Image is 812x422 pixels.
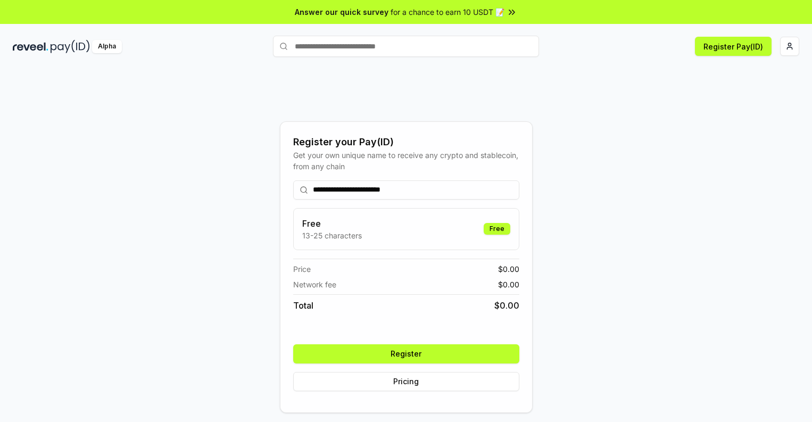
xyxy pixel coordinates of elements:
[293,135,519,150] div: Register your Pay(ID)
[498,263,519,275] span: $ 0.00
[293,299,313,312] span: Total
[293,279,336,290] span: Network fee
[293,344,519,363] button: Register
[695,37,772,56] button: Register Pay(ID)
[293,372,519,391] button: Pricing
[295,6,388,18] span: Answer our quick survey
[494,299,519,312] span: $ 0.00
[302,217,362,230] h3: Free
[92,40,122,53] div: Alpha
[484,223,510,235] div: Free
[293,150,519,172] div: Get your own unique name to receive any crypto and stablecoin, from any chain
[13,40,48,53] img: reveel_dark
[51,40,90,53] img: pay_id
[391,6,504,18] span: for a chance to earn 10 USDT 📝
[498,279,519,290] span: $ 0.00
[302,230,362,241] p: 13-25 characters
[293,263,311,275] span: Price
